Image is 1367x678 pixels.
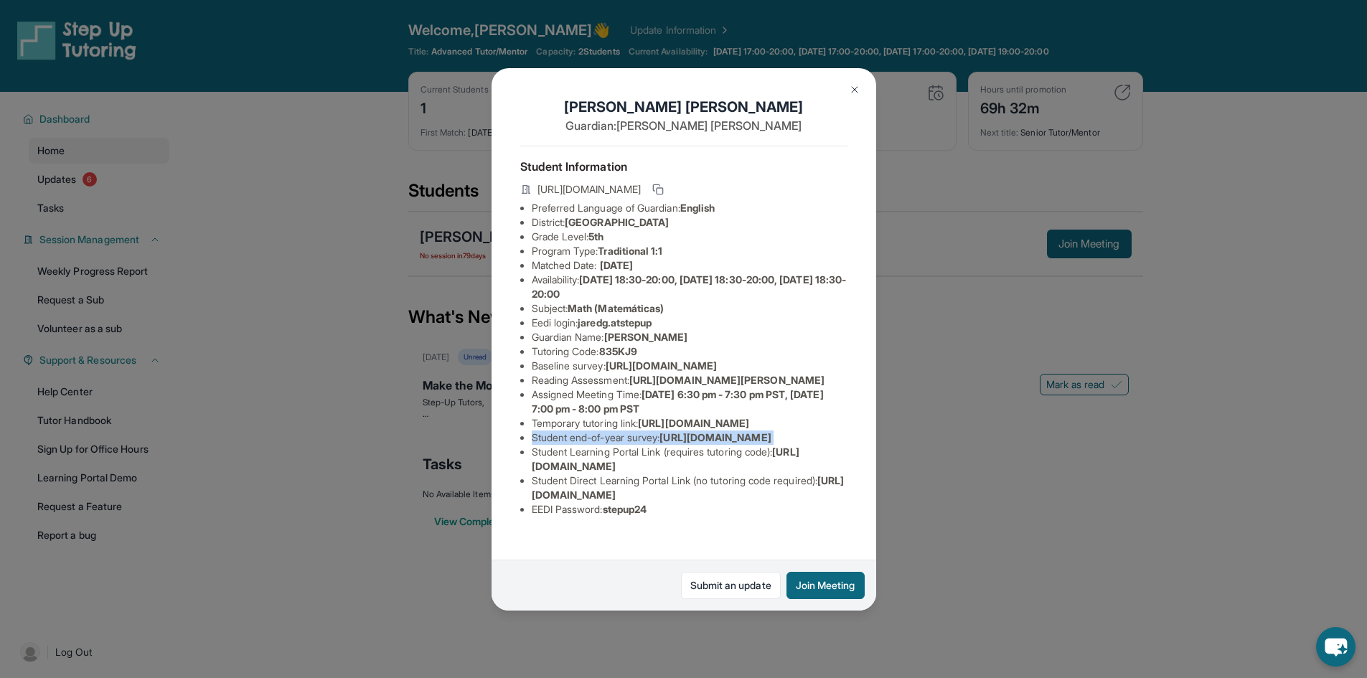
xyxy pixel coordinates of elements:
li: Subject : [532,301,847,316]
li: Temporary tutoring link : [532,416,847,430]
li: Program Type: [532,244,847,258]
span: 5th [588,230,603,243]
span: Traditional 1:1 [598,245,662,257]
li: Student end-of-year survey : [532,430,847,445]
li: Eedi login : [532,316,847,330]
li: Assigned Meeting Time : [532,387,847,416]
button: Join Meeting [786,572,865,599]
span: [URL][DOMAIN_NAME] [659,431,771,443]
li: Student Direct Learning Portal Link (no tutoring code required) : [532,474,847,502]
span: [URL][DOMAIN_NAME] [537,182,641,197]
li: Availability: [532,273,847,301]
span: [PERSON_NAME] [604,331,688,343]
a: Submit an update [681,572,781,599]
button: chat-button [1316,627,1356,667]
span: [GEOGRAPHIC_DATA] [565,216,669,228]
li: Matched Date: [532,258,847,273]
li: Grade Level: [532,230,847,244]
img: Close Icon [849,84,860,95]
li: EEDI Password : [532,502,847,517]
span: jaredg.atstepup [578,316,652,329]
span: [DATE] 6:30 pm - 7:30 pm PST, [DATE] 7:00 pm - 8:00 pm PST [532,388,824,415]
button: Copy link [649,181,667,198]
span: Math (Matemáticas) [568,302,664,314]
li: Student Learning Portal Link (requires tutoring code) : [532,445,847,474]
li: Reading Assessment : [532,373,847,387]
span: [URL][DOMAIN_NAME] [638,417,749,429]
span: [DATE] [600,259,633,271]
li: Preferred Language of Guardian: [532,201,847,215]
span: [URL][DOMAIN_NAME][PERSON_NAME] [629,374,825,386]
li: Tutoring Code : [532,344,847,359]
h4: Student Information [520,158,847,175]
span: [DATE] 18:30-20:00, [DATE] 18:30-20:00, [DATE] 18:30-20:00 [532,273,847,300]
p: Guardian: [PERSON_NAME] [PERSON_NAME] [520,117,847,134]
span: [URL][DOMAIN_NAME] [606,359,717,372]
li: Guardian Name : [532,330,847,344]
h1: [PERSON_NAME] [PERSON_NAME] [520,97,847,117]
span: 835KJ9 [599,345,637,357]
span: English [680,202,715,214]
span: stepup24 [603,503,647,515]
li: District: [532,215,847,230]
li: Baseline survey : [532,359,847,373]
